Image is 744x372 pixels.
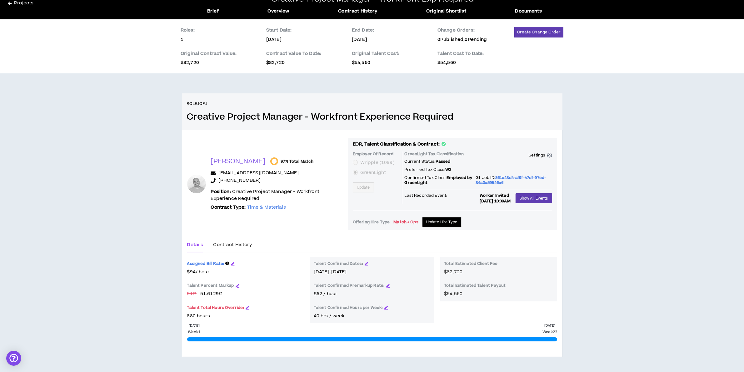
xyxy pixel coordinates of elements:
[314,283,384,288] p: Talent Confirmed Premarkup Rate:
[353,220,390,225] p: Offering Hire Type
[405,159,436,164] span: Current Status:
[405,175,447,181] span: Confirmed Tax Class:
[6,351,21,366] div: Open Intercom Messenger
[187,241,203,248] div: Details
[544,323,555,328] p: [DATE]
[187,101,207,107] h6: Role 1 of 1
[187,283,234,288] p: Talent Percent Markup
[352,37,435,43] p: [DATE]
[200,290,222,297] span: 51.6129 %
[516,193,552,203] button: Show All Events
[314,313,430,320] p: 40 hrs / week
[437,37,487,43] p: 0 Published,
[218,177,261,185] a: [PHONE_NUMBER]
[444,283,553,290] p: Total Estimated Talent Payout
[211,204,246,211] b: Contract Type:
[181,60,264,66] p: $82,720
[520,196,548,201] span: Show All Events
[437,60,563,66] p: $54,560
[353,141,446,148] p: EOR, Talent Classification & Contract:
[437,50,563,57] p: Talent Cost To Date:
[181,37,264,43] p: 1
[480,193,511,198] p: Worker Invited
[444,290,462,297] span: $54,560
[405,151,464,159] p: GreenLight Tax Classification
[211,188,231,195] b: Position:
[476,175,495,181] span: GL Job ID:
[338,8,377,15] a: Contract History
[436,159,451,164] span: Passed
[480,199,511,204] p: [DATE] 10:39AM
[314,305,382,310] p: Talent Confirmed Hours per Week:
[247,204,286,211] span: Time & Materials
[393,220,418,225] p: Match + Ops
[360,169,386,176] span: GreenLight
[314,290,430,297] p: $62 / hour
[207,8,219,15] a: Brief
[352,60,435,66] p: $54,560
[444,269,462,275] span: $82,720
[266,27,349,34] p: Start Date:
[189,323,200,328] p: [DATE]
[187,175,206,193] div: Mikah T.
[426,8,466,15] a: Original Shortlist
[314,269,430,275] p: [DATE]-[DATE]
[314,261,363,266] p: Talent Confirmed Dates:
[187,269,304,275] span: $94 / hour
[218,170,299,177] a: [EMAIL_ADDRESS][DOMAIN_NAME]
[353,182,374,192] button: Update
[353,151,399,159] p: Employer Of Record
[426,219,457,225] span: Update Hire Type
[444,261,553,269] p: Total Estimated Client Fee
[476,175,546,186] span: 861c48d4-af9f-47df-97ed-84a0a59546e6
[281,159,313,164] span: 97% Total Match
[542,329,557,335] p: Week 23
[266,60,349,66] p: $82,720
[211,157,266,166] p: [PERSON_NAME]
[405,175,472,186] span: Employed by GreenLight
[360,159,394,166] span: Wripple (1099)
[181,50,264,57] p: Original Contract Value:
[268,8,289,15] a: Overview
[187,112,557,122] h3: Creative Project Manager - Workfront Experience Required
[445,167,451,172] span: W2
[188,329,200,335] p: Week 1
[352,27,435,34] p: End Date:
[405,193,447,198] p: Last Recorded Event:
[187,290,197,297] span: 51 %
[514,27,563,37] button: Create Change Order
[405,167,446,172] span: Preferred Tax Class:
[529,153,545,158] p: Settings
[515,8,542,15] a: Documents
[181,27,264,34] p: Roles:
[437,27,487,34] p: Change Orders:
[266,50,349,57] p: Contract Value To Date:
[465,36,487,43] span: 0 Pending
[211,188,343,202] p: Creative Project Manager - Workfront Experience Required
[213,241,252,248] div: Contract History
[187,313,304,320] p: 880 hours
[266,37,349,43] p: [DATE]
[547,153,552,158] span: setting
[422,217,462,227] button: Update Hire Type
[187,305,244,310] span: Talent Total Hours Override:
[352,50,435,57] p: Original Talent Cost:
[187,261,224,266] span: Assigned Bill Rate:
